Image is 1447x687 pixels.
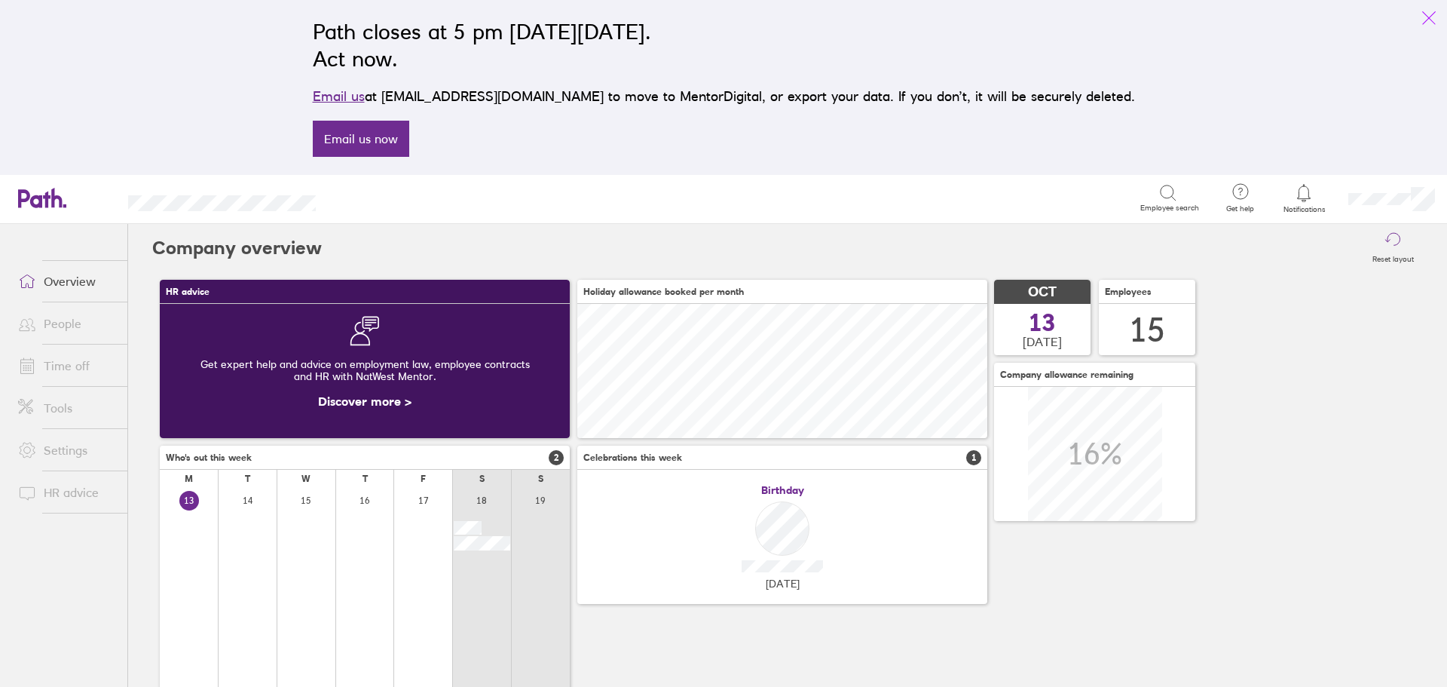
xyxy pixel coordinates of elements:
[583,287,744,297] span: Holiday allowance booked per month
[6,477,127,508] a: HR advice
[245,474,250,484] div: T
[313,121,409,157] a: Email us now
[1363,250,1423,264] label: Reset layout
[479,474,485,484] div: S
[549,450,564,465] span: 2
[6,435,127,465] a: Settings
[166,452,252,463] span: Who's out this week
[421,474,426,484] div: F
[1028,284,1057,300] span: OCT
[318,394,411,409] a: Discover more >
[313,86,1135,107] p: at [EMAIL_ADDRESS][DOMAIN_NAME] to move to MentorDigital, or export your data. If you don’t, it w...
[313,88,365,104] a: Email us
[6,393,127,423] a: Tools
[766,578,800,590] span: [DATE]
[356,191,395,204] div: Search
[1216,204,1265,213] span: Get help
[1023,335,1062,348] span: [DATE]
[6,266,127,296] a: Overview
[1280,182,1329,214] a: Notifications
[1000,370,1133,380] span: Company allowance remaining
[761,484,804,496] span: Birthday
[1363,224,1423,272] button: Reset layout
[6,308,127,339] a: People
[966,450,981,465] span: 1
[538,474,543,484] div: S
[6,351,127,381] a: Time off
[1280,205,1329,214] span: Notifications
[313,18,1135,72] h2: Path closes at 5 pm [DATE][DATE]. Act now.
[1105,287,1152,297] span: Employees
[152,224,322,272] h2: Company overview
[1129,311,1165,349] div: 15
[1029,311,1056,335] span: 13
[166,287,210,297] span: HR advice
[172,346,558,394] div: Get expert help and advice on employment law, employee contracts and HR with NatWest Mentor.
[301,474,311,484] div: W
[583,452,682,463] span: Celebrations this week
[185,474,193,484] div: M
[1140,204,1199,213] span: Employee search
[363,474,368,484] div: T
